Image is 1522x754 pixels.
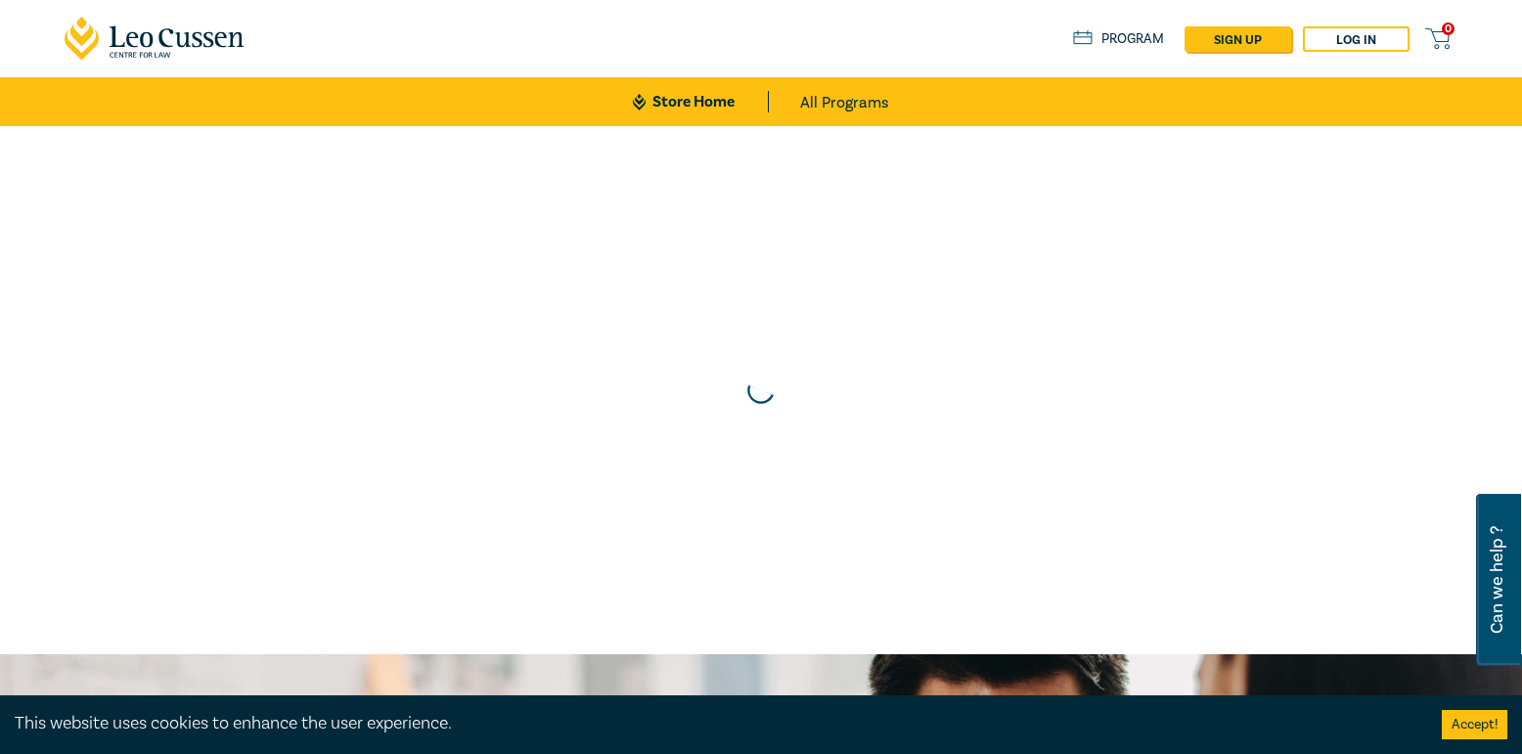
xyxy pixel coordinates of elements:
[800,77,889,126] a: All Programs
[1073,28,1164,50] a: Program
[1442,22,1455,35] span: 0
[1303,26,1410,52] a: Log in
[1442,710,1507,739] button: Accept cookies
[1488,506,1506,654] span: Can we help ?
[1185,26,1291,52] a: sign up
[633,91,769,112] a: Store Home
[15,711,1412,736] div: This website uses cookies to enhance the user experience.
